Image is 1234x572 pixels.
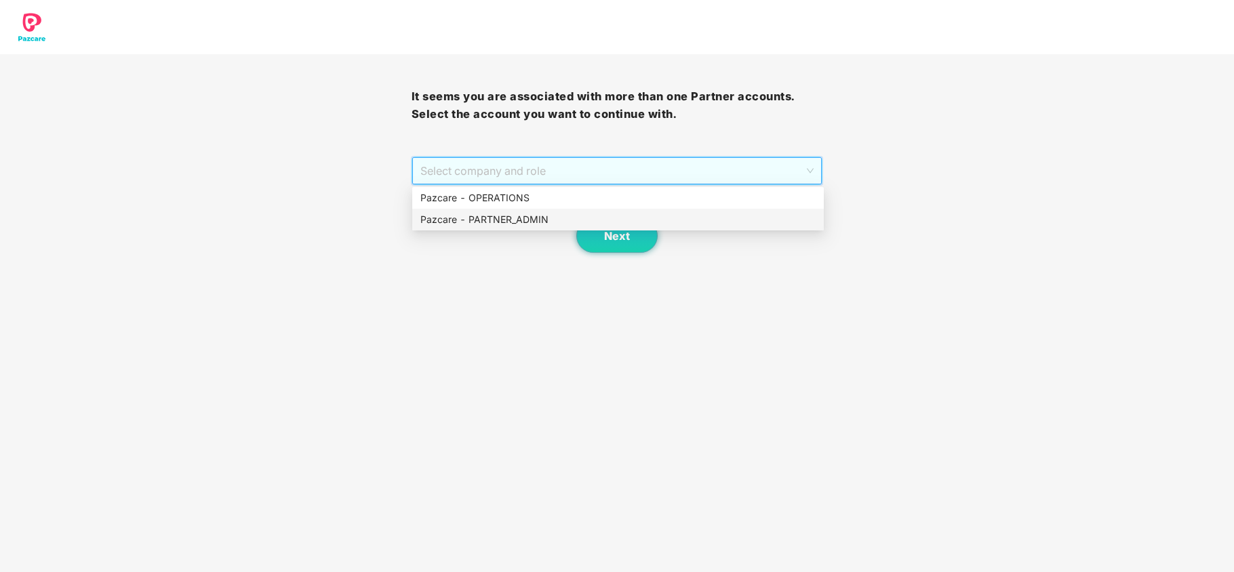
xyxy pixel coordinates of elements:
[412,187,824,209] div: Pazcare - OPERATIONS
[576,219,658,253] button: Next
[412,209,824,230] div: Pazcare - PARTNER_ADMIN
[420,158,814,184] span: Select company and role
[420,212,816,227] div: Pazcare - PARTNER_ADMIN
[412,88,823,123] h3: It seems you are associated with more than one Partner accounts. Select the account you want to c...
[420,190,816,205] div: Pazcare - OPERATIONS
[604,230,630,243] span: Next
